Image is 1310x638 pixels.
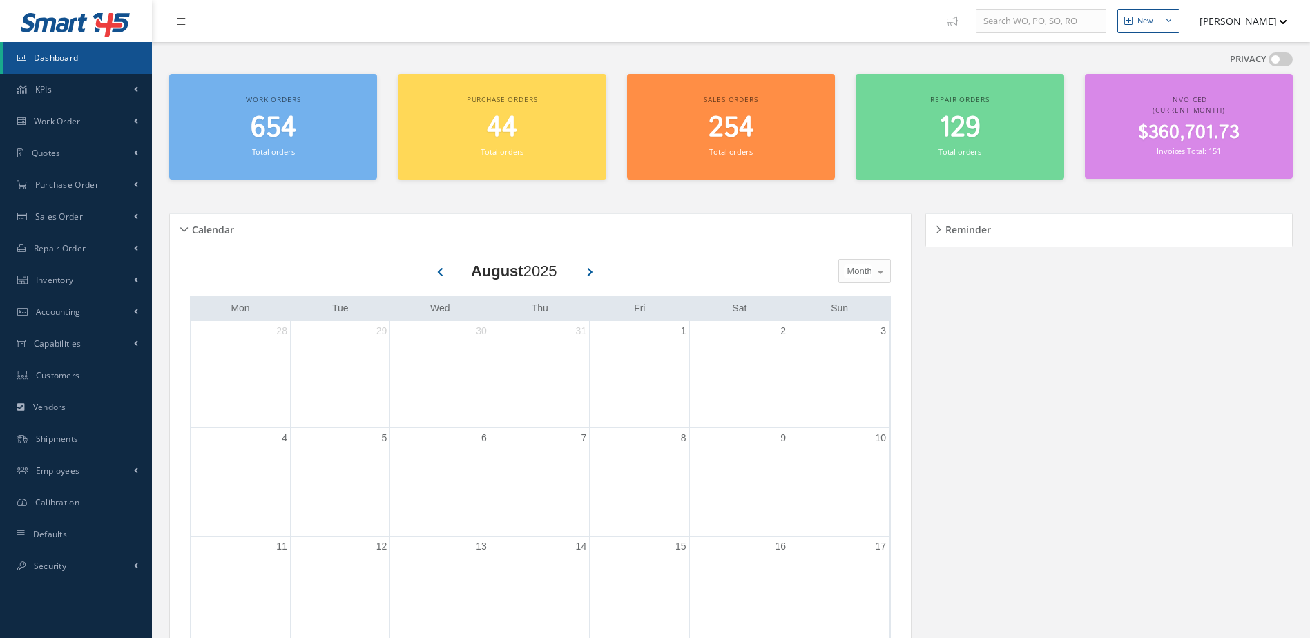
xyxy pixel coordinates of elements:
a: August 5, 2025 [379,428,390,448]
a: Work orders 654 Total orders [169,74,377,180]
a: August 12, 2025 [374,536,390,557]
span: Month [844,264,872,278]
td: July 28, 2025 [191,321,290,428]
span: Defaults [33,528,67,540]
small: Total orders [481,146,523,157]
div: New [1137,15,1153,27]
a: August 11, 2025 [273,536,290,557]
span: Invoiced [1170,95,1207,104]
small: Total orders [938,146,981,157]
div: 2025 [471,260,557,282]
a: August 6, 2025 [479,428,490,448]
span: 44 [487,108,517,148]
a: Repair orders 129 Total orders [856,74,1063,180]
span: Vendors [33,401,66,413]
td: August 8, 2025 [590,427,689,536]
a: July 28, 2025 [273,321,290,341]
span: Repair Order [34,242,86,254]
a: August 1, 2025 [678,321,689,341]
span: Work orders [246,95,300,104]
small: Invoices Total: 151 [1157,146,1220,156]
span: Sales orders [704,95,758,104]
a: Monday [228,300,252,317]
td: August 1, 2025 [590,321,689,428]
span: KPIs [35,84,52,95]
span: 254 [709,108,754,148]
a: August 14, 2025 [573,536,590,557]
label: PRIVACY [1230,52,1266,66]
h5: Reminder [941,220,991,236]
span: 654 [251,108,296,148]
a: August 15, 2025 [673,536,689,557]
a: July 30, 2025 [473,321,490,341]
span: Purchase orders [467,95,538,104]
a: Friday [631,300,648,317]
a: Tuesday [329,300,351,317]
a: Sales orders 254 Total orders [627,74,835,180]
span: Security [34,560,66,572]
a: August 2, 2025 [778,321,789,341]
a: Invoiced (Current Month) $360,701.73 Invoices Total: 151 [1085,74,1293,179]
td: August 6, 2025 [390,427,490,536]
h5: Calendar [188,220,234,236]
a: August 8, 2025 [678,428,689,448]
button: New [1117,9,1179,33]
a: Purchase orders 44 Total orders [398,74,606,180]
td: August 7, 2025 [490,427,589,536]
input: Search WO, PO, SO, RO [976,9,1106,34]
span: Employees [36,465,80,476]
span: 129 [939,108,981,148]
span: Accounting [36,306,81,318]
span: Quotes [32,147,61,159]
span: $360,701.73 [1138,119,1240,146]
a: July 31, 2025 [573,321,590,341]
span: Sales Order [35,211,83,222]
small: Total orders [709,146,752,157]
a: Sunday [828,300,851,317]
a: July 29, 2025 [374,321,390,341]
a: Thursday [529,300,551,317]
a: August 16, 2025 [772,536,789,557]
span: (Current Month) [1153,105,1225,115]
a: Saturday [729,300,749,317]
a: August 9, 2025 [778,428,789,448]
a: August 3, 2025 [878,321,889,341]
button: [PERSON_NAME] [1186,8,1287,35]
span: Purchase Order [35,179,99,191]
td: July 31, 2025 [490,321,589,428]
b: August [471,262,523,280]
td: August 4, 2025 [191,427,290,536]
td: August 5, 2025 [290,427,389,536]
a: Dashboard [3,42,152,74]
a: August 13, 2025 [473,536,490,557]
td: August 3, 2025 [789,321,889,428]
span: Calibration [35,496,79,508]
td: August 10, 2025 [789,427,889,536]
span: Repair orders [930,95,989,104]
a: August 10, 2025 [872,428,889,448]
td: July 29, 2025 [290,321,389,428]
small: Total orders [252,146,295,157]
a: August 17, 2025 [872,536,889,557]
td: August 2, 2025 [689,321,789,428]
span: Shipments [36,433,79,445]
span: Work Order [34,115,81,127]
a: Wednesday [427,300,453,317]
a: August 7, 2025 [578,428,589,448]
span: Inventory [36,274,74,286]
span: Customers [36,369,80,381]
a: August 4, 2025 [279,428,290,448]
span: Capabilities [34,338,81,349]
span: Dashboard [34,52,79,64]
td: August 9, 2025 [689,427,789,536]
td: July 30, 2025 [390,321,490,428]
